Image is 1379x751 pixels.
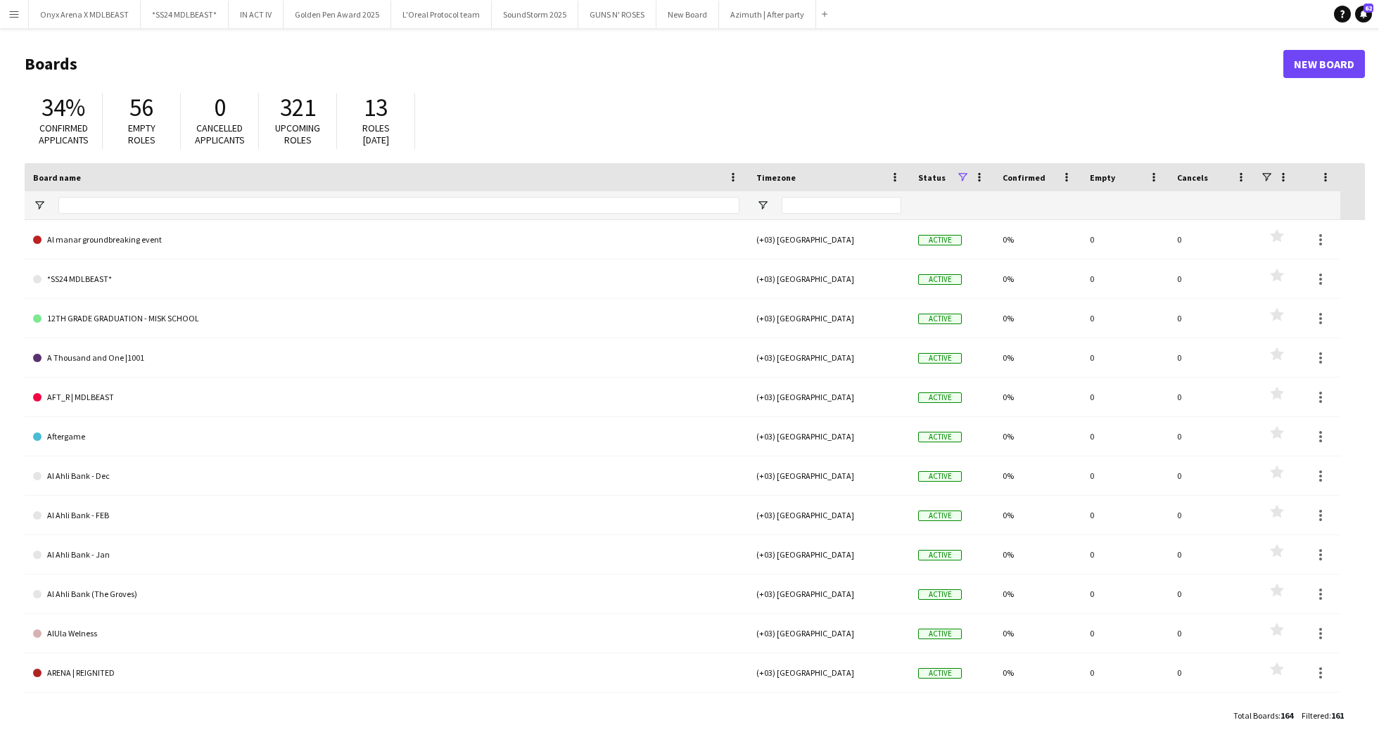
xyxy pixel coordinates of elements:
[994,220,1081,259] div: 0%
[1169,456,1256,495] div: 0
[33,653,739,693] a: ARENA | REIGNITED
[129,92,153,123] span: 56
[994,535,1081,574] div: 0%
[994,259,1081,298] div: 0%
[1081,220,1169,259] div: 0
[33,378,739,417] a: AFT_R | MDLBEAST
[1081,299,1169,338] div: 0
[918,314,962,324] span: Active
[1081,653,1169,692] div: 0
[1302,710,1329,721] span: Filtered
[1364,4,1373,13] span: 62
[141,1,229,28] button: *SS24 MDLBEAST*
[1169,496,1256,534] div: 0
[1177,172,1208,183] span: Cancels
[39,122,89,146] span: Confirmed applicants
[1081,496,1169,534] div: 0
[1090,172,1115,183] span: Empty
[1081,575,1169,613] div: 0
[994,653,1081,692] div: 0%
[748,259,910,298] div: (+03) [GEOGRAPHIC_DATA]
[719,1,816,28] button: Azimuth | After party
[994,378,1081,416] div: 0%
[1169,259,1256,298] div: 0
[33,259,739,299] a: *SS24 MDLBEAST*
[1081,614,1169,653] div: 0
[994,338,1081,377] div: 0%
[33,220,739,259] a: Al manar groundbreaking event
[1169,653,1256,692] div: 0
[1081,456,1169,495] div: 0
[748,575,910,613] div: (+03) [GEOGRAPHIC_DATA]
[918,589,962,600] span: Active
[918,668,962,679] span: Active
[1081,417,1169,456] div: 0
[1081,378,1169,416] div: 0
[994,417,1081,456] div: 0%
[756,199,769,212] button: Open Filter Menu
[748,693,910,731] div: (+03) [GEOGRAPHIC_DATA]
[748,378,910,416] div: (+03) [GEOGRAPHIC_DATA]
[748,535,910,574] div: (+03) [GEOGRAPHIC_DATA]
[918,629,962,639] span: Active
[195,122,245,146] span: Cancelled applicants
[1003,172,1046,183] span: Confirmed
[578,1,656,28] button: GUNS N' ROSES
[33,199,46,212] button: Open Filter Menu
[391,1,492,28] button: L'Oreal Protocol team
[994,456,1081,495] div: 0%
[29,1,141,28] button: Onyx Arena X MDLBEAST
[918,432,962,442] span: Active
[748,653,910,692] div: (+03) [GEOGRAPHIC_DATA]
[128,122,155,146] span: Empty roles
[748,299,910,338] div: (+03) [GEOGRAPHIC_DATA]
[748,614,910,653] div: (+03) [GEOGRAPHIC_DATA]
[748,456,910,495] div: (+03) [GEOGRAPHIC_DATA]
[994,575,1081,613] div: 0%
[1081,338,1169,377] div: 0
[994,496,1081,534] div: 0%
[994,299,1081,338] div: 0%
[33,496,739,535] a: Al Ahli Bank - FEB
[918,550,962,560] span: Active
[33,456,739,496] a: Al Ahli Bank - Dec
[756,172,796,183] span: Timezone
[1169,693,1256,731] div: 0
[33,299,739,338] a: 12TH GRADE GRADUATION - MISK SCHOOL
[280,92,316,123] span: 321
[748,417,910,456] div: (+03) [GEOGRAPHIC_DATA]
[1169,575,1256,613] div: 0
[918,274,962,285] span: Active
[33,417,739,456] a: Aftergame
[492,1,578,28] button: SoundStorm 2025
[1283,50,1365,78] a: New Board
[1355,6,1372,23] a: 62
[994,614,1081,653] div: 0%
[748,338,910,377] div: (+03) [GEOGRAPHIC_DATA]
[1169,378,1256,416] div: 0
[748,220,910,259] div: (+03) [GEOGRAPHIC_DATA]
[782,197,901,214] input: Timezone Filter Input
[1081,535,1169,574] div: 0
[1081,259,1169,298] div: 0
[33,535,739,575] a: Al Ahli Bank - Jan
[33,614,739,653] a: AlUla Welness
[364,92,388,123] span: 13
[1169,535,1256,574] div: 0
[1280,710,1293,721] span: 164
[275,122,320,146] span: Upcoming roles
[918,392,962,403] span: Active
[58,197,739,214] input: Board name Filter Input
[33,172,81,183] span: Board name
[994,693,1081,731] div: 0%
[918,471,962,482] span: Active
[214,92,226,123] span: 0
[33,338,739,378] a: A Thousand and One |1001
[33,693,739,732] a: Atache X MDLBEAST
[1169,338,1256,377] div: 0
[748,496,910,534] div: (+03) [GEOGRAPHIC_DATA]
[1169,220,1256,259] div: 0
[1331,710,1344,721] span: 161
[1233,710,1278,721] span: Total Boards
[918,353,962,364] span: Active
